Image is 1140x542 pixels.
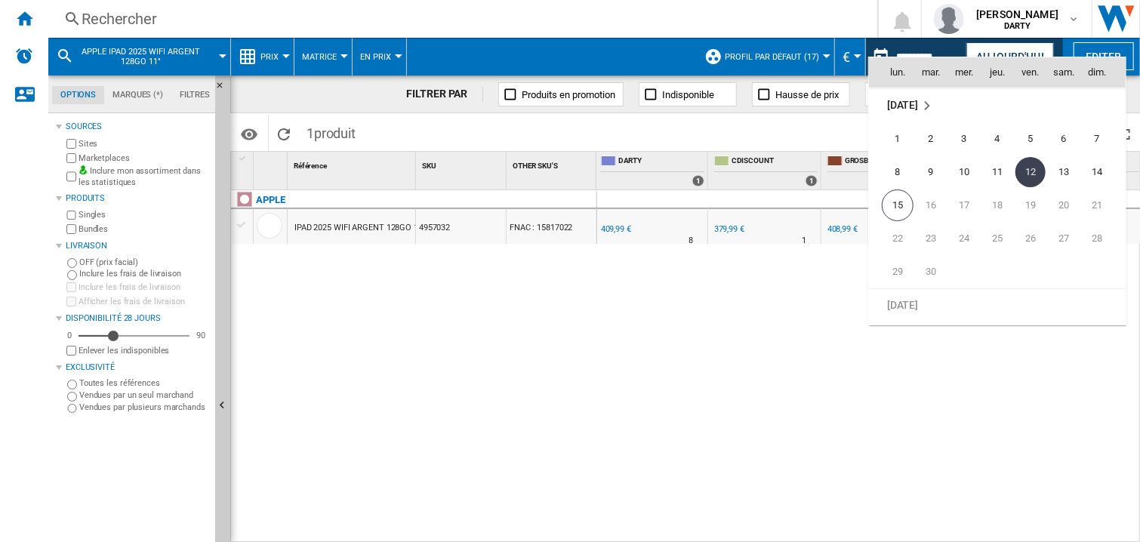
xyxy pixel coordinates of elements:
td: Tuesday September 23 2025 [914,222,947,255]
span: 15 [882,189,914,221]
td: Monday September 8 2025 [869,156,914,189]
td: Friday September 26 2025 [1014,222,1047,255]
th: sam. [1047,57,1080,88]
span: 10 [949,157,979,187]
td: Friday September 5 2025 [1014,122,1047,156]
span: 1 [883,124,913,154]
span: 2 [916,124,946,154]
td: Friday September 19 2025 [1014,189,1047,222]
td: Sunday September 21 2025 [1080,189,1126,222]
td: Saturday September 20 2025 [1047,189,1080,222]
td: Wednesday September 3 2025 [947,122,981,156]
td: Tuesday September 9 2025 [914,156,947,189]
span: 14 [1082,157,1112,187]
span: 7 [1082,124,1112,154]
td: Wednesday September 24 2025 [947,222,981,255]
tr: Week undefined [869,89,1126,123]
td: September 2025 [869,89,1126,123]
span: 6 [1049,124,1079,154]
td: Monday September 1 2025 [869,122,914,156]
td: Tuesday September 30 2025 [914,255,947,289]
td: Monday September 22 2025 [869,222,914,255]
span: 13 [1049,157,1079,187]
tr: Week 5 [869,255,1126,289]
td: Thursday September 25 2025 [981,222,1014,255]
td: Monday September 15 2025 [869,189,914,222]
th: mer. [947,57,981,88]
tr: Week 1 [869,122,1126,156]
tr: Week 4 [869,222,1126,255]
td: Friday September 12 2025 [1014,156,1047,189]
td: Monday September 29 2025 [869,255,914,289]
span: [DATE] [887,100,918,112]
tr: Week undefined [869,289,1126,323]
span: 5 [1015,124,1046,154]
tr: Week 3 [869,189,1126,222]
td: Tuesday September 2 2025 [914,122,947,156]
td: Sunday September 14 2025 [1080,156,1126,189]
td: Thursday September 11 2025 [981,156,1014,189]
span: 3 [949,124,979,154]
td: Saturday September 13 2025 [1047,156,1080,189]
th: jeu. [981,57,1014,88]
td: Thursday September 4 2025 [981,122,1014,156]
td: Wednesday September 10 2025 [947,156,981,189]
th: dim. [1080,57,1126,88]
span: 11 [982,157,1012,187]
td: Tuesday September 16 2025 [914,189,947,222]
td: Sunday September 7 2025 [1080,122,1126,156]
td: Wednesday September 17 2025 [947,189,981,222]
th: ven. [1014,57,1047,88]
tr: Week 2 [869,156,1126,189]
span: 12 [1015,157,1046,187]
th: lun. [869,57,914,88]
td: Sunday September 28 2025 [1080,222,1126,255]
td: Thursday September 18 2025 [981,189,1014,222]
td: Saturday September 6 2025 [1047,122,1080,156]
md-calendar: Calendar [869,57,1126,324]
span: 9 [916,157,946,187]
span: [DATE] [887,300,918,312]
span: 8 [883,157,913,187]
th: mar. [914,57,947,88]
span: 4 [982,124,1012,154]
td: Saturday September 27 2025 [1047,222,1080,255]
